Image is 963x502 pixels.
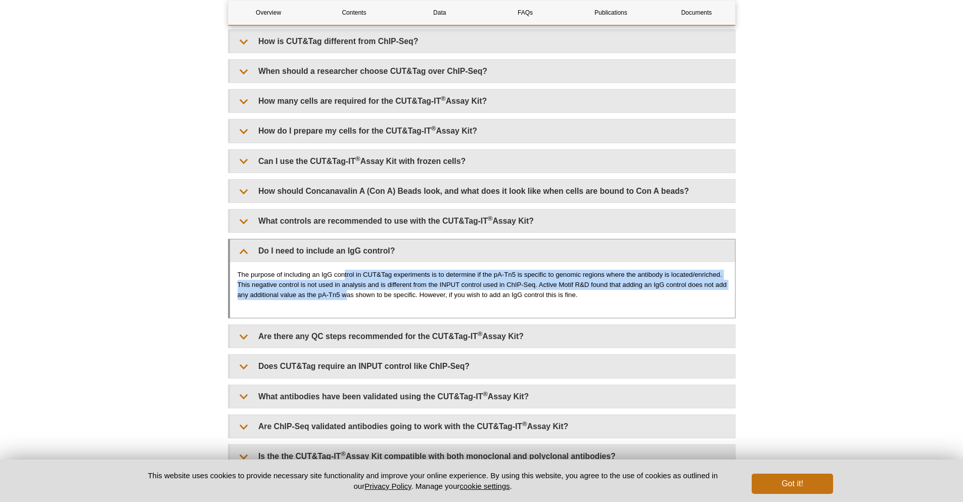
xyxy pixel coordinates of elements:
[460,482,510,490] button: cookie settings
[230,90,735,112] summary: How many cells are required for the CUT&Tag-IT®Assay Kit?
[230,355,735,378] summary: Does CUT&Tag require an INPUT control like ChIP-Seq?
[230,385,735,408] summary: What antibodies have been validated using the CUT&Tag-IT®Assay Kit?
[230,60,735,82] summary: When should a researcher choose CUT&Tag over ChIP-Seq?
[228,1,309,25] a: Overview
[483,390,488,397] sup: ®
[656,1,737,25] a: Documents
[478,330,483,338] sup: ®
[230,210,735,232] summary: What controls are recommended to use with the CUT&Tag-IT®Assay Kit?
[364,482,411,490] a: Privacy Policy
[230,150,735,173] summary: Can I use the CUT&Tag-IT®Assay Kit with frozen cells?
[230,180,735,202] summary: How should Concanavalin A (Con A) Beads look, and what does it look like when cells are bound to ...
[314,1,394,25] a: Contents
[571,1,651,25] a: Publications
[230,119,735,142] summary: How do I prepare my cells for the CUT&Tag-IT®Assay Kit?
[485,1,565,25] a: FAQs
[130,470,736,491] p: This website uses cookies to provide necessary site functionality and improve your online experie...
[230,445,735,468] summary: Is the the CUT&Tag-IT®Assay Kit compatible with both monoclonal and polyclonal antibodies?
[441,95,446,102] sup: ®
[230,415,735,438] summary: Are ChIP-Seq validated antibodies going to work with the CUT&Tag-IT®Assay Kit?
[230,239,735,262] summary: Do I need to include an IgG control?
[929,468,953,492] iframe: Intercom live chat
[752,474,833,494] button: Got it!
[522,420,527,428] sup: ®
[230,30,735,53] summary: How is CUT&Tag different from ChIP-Seq?
[431,124,436,132] sup: ®
[399,1,480,25] a: Data
[238,270,727,300] p: The purpose of including an IgG control in CUT&Tag experiments is to determine if the pA-Tn5 is s...
[341,450,346,457] sup: ®
[488,215,493,222] sup: ®
[355,154,360,162] sup: ®
[230,325,735,348] summary: Are there any QC steps recommended for the CUT&Tag-IT®Assay Kit?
